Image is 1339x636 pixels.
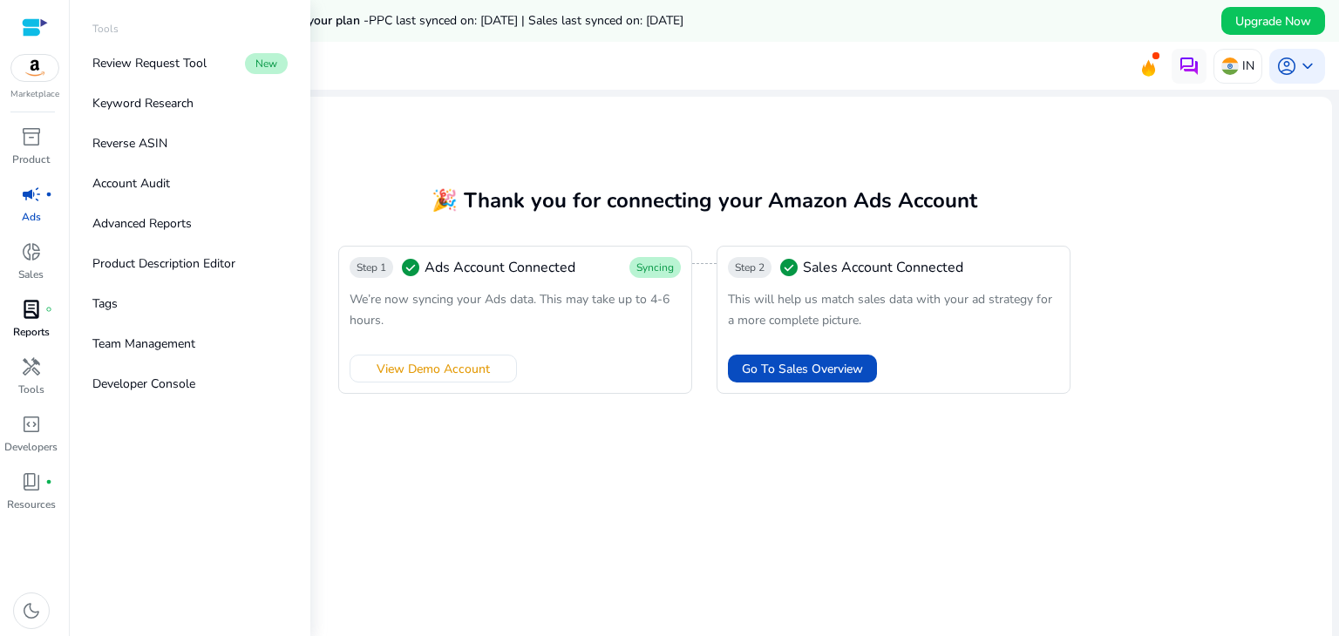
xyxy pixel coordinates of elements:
[728,355,877,382] button: Go To Sales Overview
[636,260,674,274] span: Syncing
[728,291,1052,328] span: This will help us match sales data with your ad strategy for a more complete picture.
[10,88,59,101] p: Marketplace
[7,497,56,512] p: Resources
[1297,56,1318,77] span: keyboard_arrow_down
[1242,51,1254,81] p: IN
[22,209,41,225] p: Ads
[92,254,235,273] p: Product Description Editor
[92,54,207,72] p: Review Request Tool
[92,134,167,152] p: Reverse ASIN
[1276,56,1297,77] span: account_circle
[12,152,50,167] p: Product
[1221,7,1325,35] button: Upgrade Now
[115,14,683,29] h5: Data syncs run less frequently on your plan -
[21,184,42,205] span: campaign
[21,356,42,377] span: handyman
[92,174,170,193] p: Account Audit
[369,12,683,29] span: PPC last synced on: [DATE] | Sales last synced on: [DATE]
[803,257,963,278] span: Sales Account Connected
[742,360,863,378] span: Go To Sales Overview
[92,375,195,393] p: Developer Console
[45,306,52,313] span: fiber_manual_record
[11,55,58,81] img: amazon.svg
[18,267,44,282] p: Sales
[92,294,118,313] p: Tags
[350,355,517,382] button: View Demo Account
[1235,12,1311,30] span: Upgrade Now
[92,21,119,37] p: Tools
[45,191,52,198] span: fiber_manual_record
[92,335,195,353] p: Team Management
[21,414,42,435] span: code_blocks
[425,257,575,278] span: Ads Account Connected
[245,53,288,74] span: New
[92,94,194,112] p: Keyword Research
[21,126,42,147] span: inventory_2
[45,478,52,485] span: fiber_manual_record
[357,260,386,274] span: Step 1
[432,186,977,214] span: 🎉 Thank you for connecting your Amazon Ads Account
[18,382,44,397] p: Tools
[377,360,490,378] span: View Demo Account
[350,291,669,328] span: We’re now syncing your Ads data. This may take up to 4-6 hours.
[13,324,50,340] p: Reports
[778,257,799,278] span: check_circle
[400,257,421,278] span: check_circle
[21,471,42,492] span: book_4
[1221,58,1239,75] img: in.svg
[92,214,192,233] p: Advanced Reports
[4,439,58,455] p: Developers
[21,600,42,621] span: dark_mode
[735,260,765,274] span: Step 2
[21,241,42,262] span: donut_small
[21,299,42,320] span: lab_profile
